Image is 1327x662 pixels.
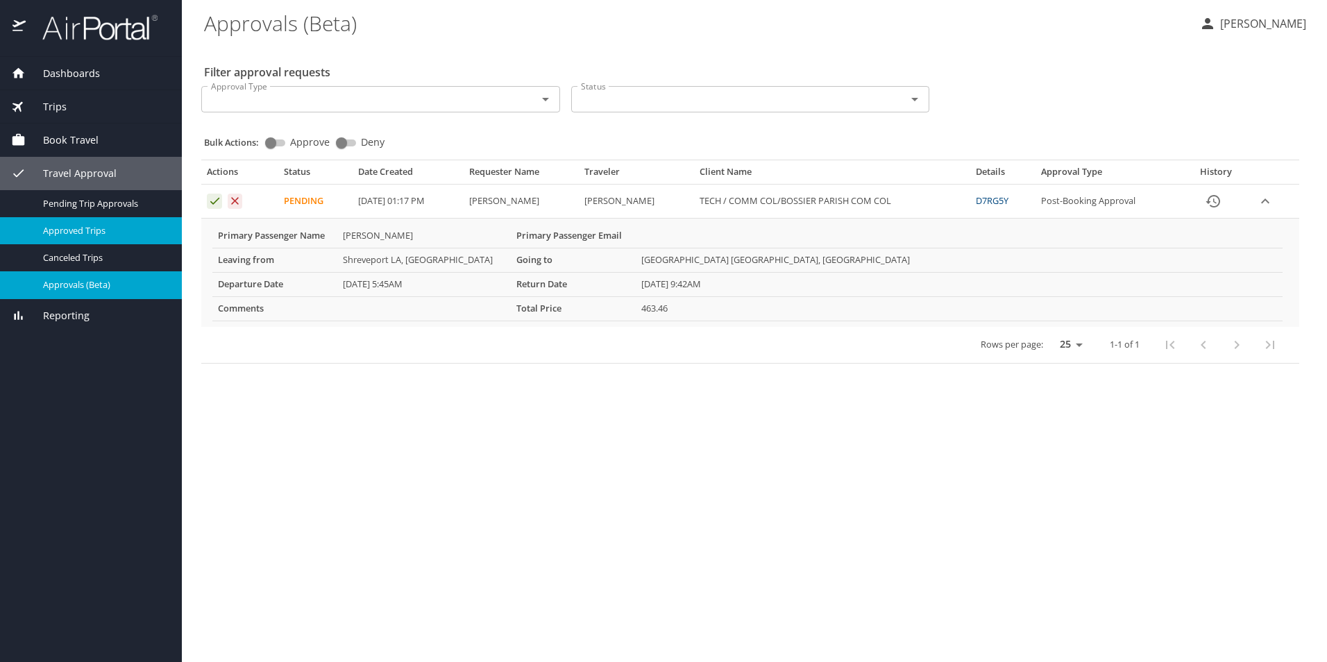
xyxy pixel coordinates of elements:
[511,272,636,296] th: Return Date
[43,224,165,237] span: Approved Trips
[694,166,970,184] th: Client Name
[1255,191,1276,212] button: expand row
[290,137,330,147] span: Approve
[1216,15,1306,32] p: [PERSON_NAME]
[212,248,337,272] th: Leaving from
[43,197,165,210] span: Pending Trip Approvals
[1036,185,1183,219] td: Post-Booking Approval
[981,340,1043,349] p: Rows per page:
[26,166,117,181] span: Travel Approval
[26,99,67,114] span: Trips
[1183,166,1250,184] th: History
[511,296,636,321] th: Total Price
[464,166,579,184] th: Requester Name
[278,166,353,184] th: Status
[27,14,158,41] img: airportal-logo.png
[212,296,337,321] th: Comments
[201,166,278,184] th: Actions
[26,66,100,81] span: Dashboards
[636,296,1283,321] td: 463.46
[905,90,924,109] button: Open
[337,248,511,272] td: Shreveport LA, [GEOGRAPHIC_DATA]
[636,272,1283,296] td: [DATE] 9:42AM
[278,185,353,219] td: Pending
[212,224,337,248] th: Primary Passenger Name
[201,166,1299,364] table: Approval table
[353,185,463,219] td: [DATE] 01:17 PM
[353,166,463,184] th: Date Created
[204,61,330,83] h2: Filter approval requests
[694,185,970,219] td: TECH / COMM COL/BOSSIER PARISH COM COL
[536,90,555,109] button: Open
[212,224,1283,321] table: More info for approvals
[464,185,579,219] td: [PERSON_NAME]
[204,1,1188,44] h1: Approvals (Beta)
[43,278,165,291] span: Approvals (Beta)
[579,185,694,219] td: [PERSON_NAME]
[228,194,243,209] button: Deny request
[511,248,636,272] th: Going to
[212,272,337,296] th: Departure Date
[26,133,99,148] span: Book Travel
[207,194,222,209] button: Approve request
[1110,340,1140,349] p: 1-1 of 1
[361,137,384,147] span: Deny
[43,251,165,264] span: Canceled Trips
[1197,185,1230,218] button: History
[579,166,694,184] th: Traveler
[511,224,636,248] th: Primary Passenger Email
[1036,166,1183,184] th: Approval Type
[204,136,270,148] p: Bulk Actions:
[12,14,27,41] img: icon-airportal.png
[970,166,1036,184] th: Details
[1049,334,1088,355] select: rows per page
[636,248,1283,272] td: [GEOGRAPHIC_DATA] [GEOGRAPHIC_DATA], [GEOGRAPHIC_DATA]
[337,224,511,248] td: [PERSON_NAME]
[1194,11,1312,36] button: [PERSON_NAME]
[337,272,511,296] td: [DATE] 5:45AM
[976,194,1008,207] a: D7RG5Y
[26,308,90,323] span: Reporting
